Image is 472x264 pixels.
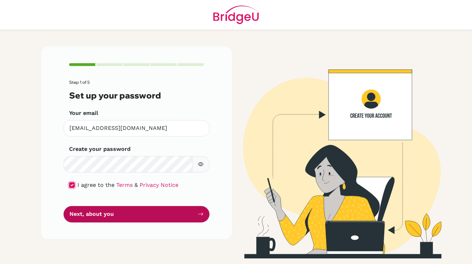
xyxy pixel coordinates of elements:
[64,206,209,222] button: Next, about you
[69,80,90,85] span: Step 1 of 5
[69,145,131,153] label: Create your password
[134,182,138,188] span: &
[116,182,133,188] a: Terms
[78,182,115,188] span: I agree to the
[64,120,209,137] input: Insert your email*
[69,109,98,117] label: Your email
[69,90,204,101] h3: Set up your password
[140,182,178,188] a: Privacy Notice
